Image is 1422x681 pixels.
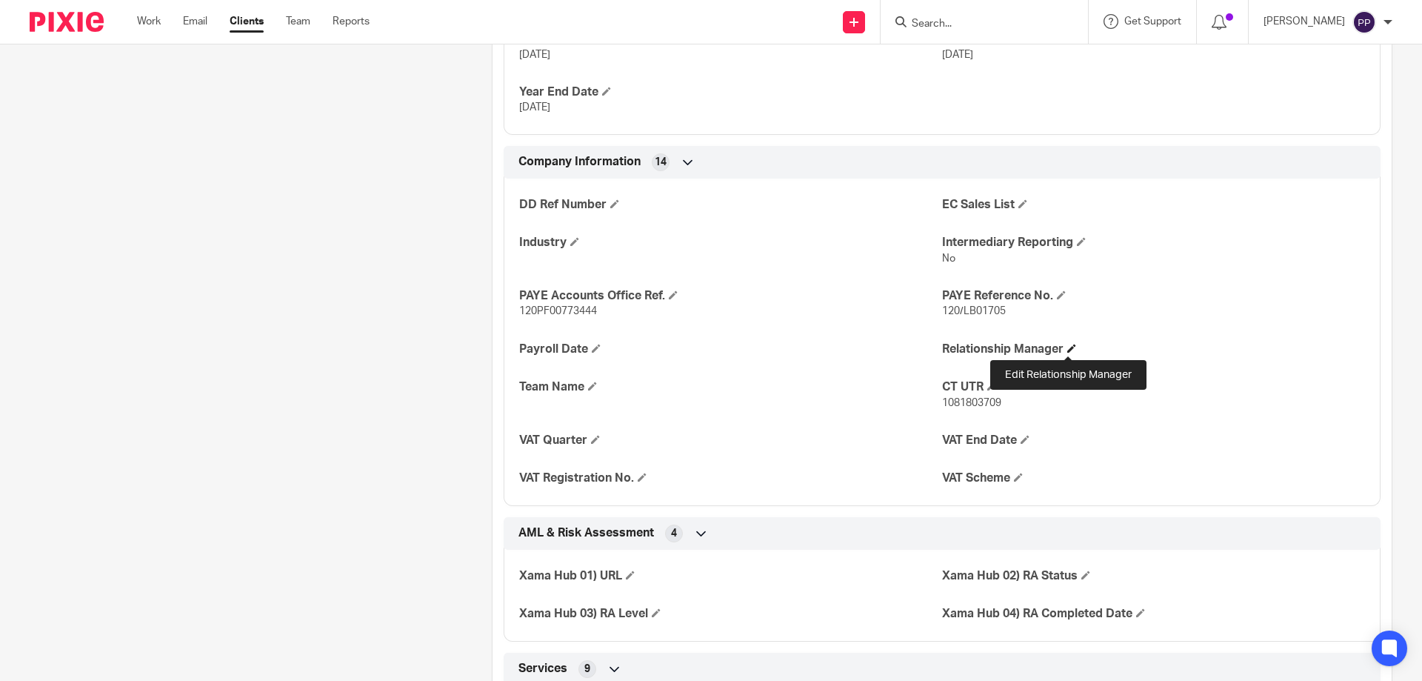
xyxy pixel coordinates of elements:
h4: VAT Quarter [519,433,942,448]
span: Company Information [518,154,641,170]
img: svg%3E [1352,10,1376,34]
h4: Intermediary Reporting [942,235,1365,250]
span: 120PF00773444 [519,306,597,316]
span: AML & Risk Assessment [518,525,654,541]
h4: Payroll Date [519,342,942,357]
h4: Team Name [519,379,942,395]
h4: Xama Hub 01) URL [519,568,942,584]
a: Team [286,14,310,29]
a: Email [183,14,207,29]
span: [DATE] [942,50,973,60]
h4: Year End Date [519,84,942,100]
span: 120/LB01705 [942,306,1006,316]
span: 14 [655,155,667,170]
h4: Xama Hub 02) RA Status [942,568,1365,584]
span: No [942,253,955,264]
a: Reports [333,14,370,29]
h4: Industry [519,235,942,250]
h4: EC Sales List [942,197,1365,213]
h4: VAT End Date [942,433,1365,448]
p: [PERSON_NAME] [1264,14,1345,29]
h4: Xama Hub 04) RA Completed Date [942,606,1365,622]
a: Clients [230,14,264,29]
h4: VAT Scheme [942,471,1365,486]
span: [DATE] [519,102,550,113]
h4: Xama Hub 03) RA Level [519,606,942,622]
span: 9 [584,662,590,677]
h4: PAYE Reference No. [942,288,1365,304]
h4: CT UTR [942,379,1365,395]
h4: DD Ref Number [519,197,942,213]
span: 4 [671,526,677,541]
h4: Relationship Manager [942,342,1365,357]
span: Get Support [1124,16,1181,27]
a: Work [137,14,161,29]
span: 1081803709 [942,398,1001,408]
h4: VAT Registration No. [519,471,942,486]
span: [DATE] [519,50,550,60]
span: Services [518,661,567,677]
img: Pixie [30,12,104,32]
h4: PAYE Accounts Office Ref. [519,288,942,304]
input: Search [910,18,1044,31]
